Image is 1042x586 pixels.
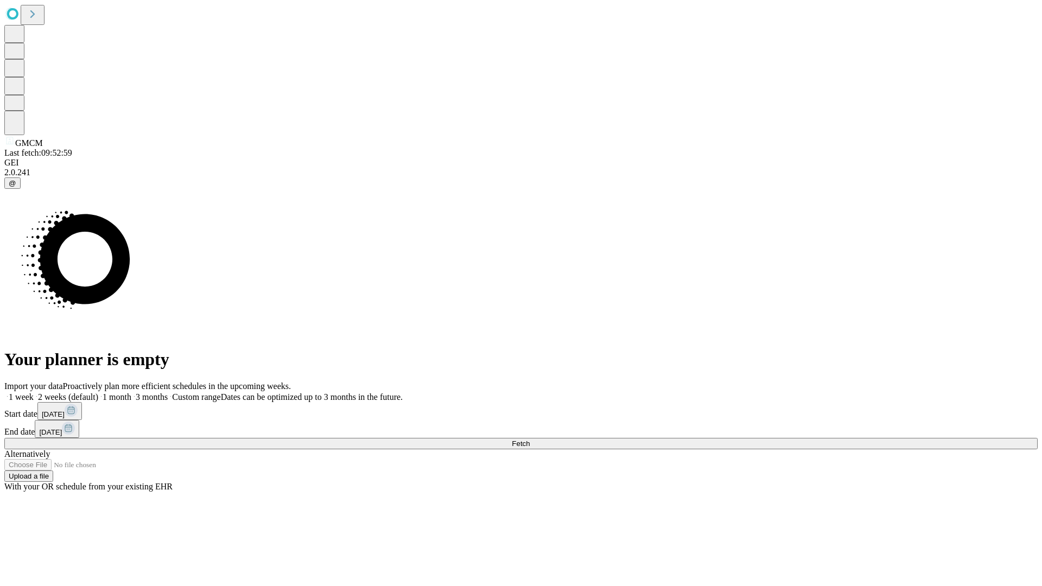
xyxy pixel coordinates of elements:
[37,402,82,420] button: [DATE]
[172,392,220,402] span: Custom range
[4,158,1038,168] div: GEI
[4,470,53,482] button: Upload a file
[35,420,79,438] button: [DATE]
[4,177,21,189] button: @
[9,179,16,187] span: @
[39,428,62,436] span: [DATE]
[15,138,43,148] span: GMCM
[4,148,72,157] span: Last fetch: 09:52:59
[4,438,1038,449] button: Fetch
[4,482,173,491] span: With your OR schedule from your existing EHR
[4,420,1038,438] div: End date
[4,449,50,458] span: Alternatively
[4,168,1038,177] div: 2.0.241
[221,392,403,402] span: Dates can be optimized up to 3 months in the future.
[512,439,530,448] span: Fetch
[4,349,1038,370] h1: Your planner is empty
[9,392,34,402] span: 1 week
[4,402,1038,420] div: Start date
[136,392,168,402] span: 3 months
[42,410,65,418] span: [DATE]
[63,381,291,391] span: Proactively plan more efficient schedules in the upcoming weeks.
[4,381,63,391] span: Import your data
[103,392,131,402] span: 1 month
[38,392,98,402] span: 2 weeks (default)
